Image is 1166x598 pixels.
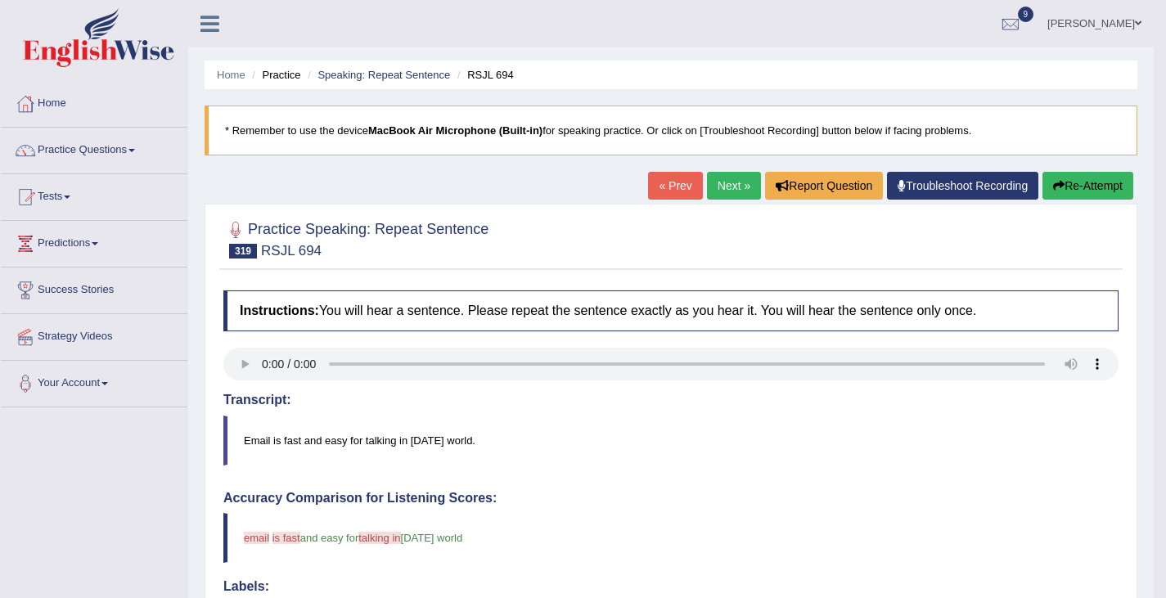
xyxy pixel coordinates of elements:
h4: Transcript: [223,393,1119,407]
a: Practice Questions [1,128,187,169]
a: Strategy Videos [1,314,187,355]
a: Home [1,81,187,122]
span: 9 [1018,7,1034,22]
button: Re-Attempt [1042,172,1133,200]
h2: Practice Speaking: Repeat Sentence [223,218,488,259]
b: MacBook Air Microphone (Built-in) [368,124,542,137]
span: is fast [272,532,300,544]
h4: Labels: [223,579,1119,594]
span: email [244,532,269,544]
h4: You will hear a sentence. Please repeat the sentence exactly as you hear it. You will hear the se... [223,290,1119,331]
li: RSJL 694 [453,67,514,83]
a: Home [217,69,245,81]
blockquote: Email is fast and easy for talking in [DATE] world. [223,416,1119,465]
small: RSJL 694 [261,243,322,259]
span: 319 [229,244,257,259]
a: Next » [707,172,761,200]
span: talking in [358,532,400,544]
span: [DATE] world [401,532,463,544]
button: Report Question [765,172,883,200]
h4: Accuracy Comparison for Listening Scores: [223,491,1119,506]
a: « Prev [648,172,702,200]
blockquote: * Remember to use the device for speaking practice. Or click on [Troubleshoot Recording] button b... [205,106,1137,155]
a: Your Account [1,361,187,402]
a: Speaking: Repeat Sentence [317,69,450,81]
a: Tests [1,174,187,215]
li: Practice [248,67,300,83]
a: Success Stories [1,268,187,308]
a: Troubleshoot Recording [887,172,1038,200]
span: and easy for [300,532,359,544]
a: Predictions [1,221,187,262]
b: Instructions: [240,303,319,317]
